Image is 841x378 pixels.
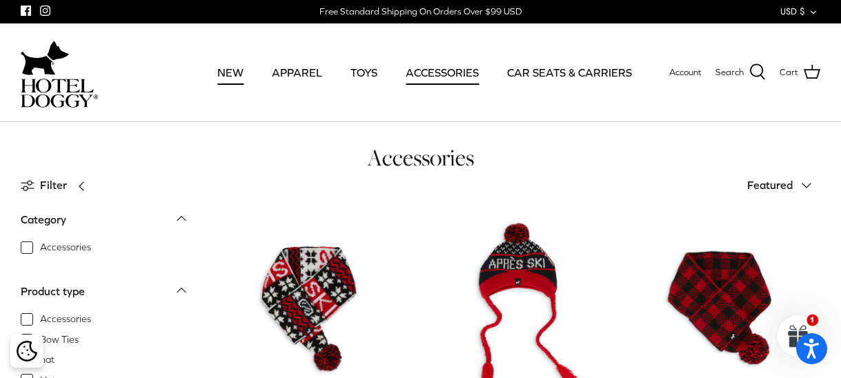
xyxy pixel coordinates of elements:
span: Search [715,66,744,80]
span: Cart [780,66,798,80]
span: 15% off [221,216,270,236]
span: Accessories [40,312,91,326]
img: hoteldoggycom [21,79,98,108]
a: CAR SEATS & CARRIERS [495,49,644,96]
img: Cookie policy [17,341,37,361]
span: Account [669,67,702,77]
h1: Accessories [21,143,820,172]
div: Cookie policy [10,335,43,368]
button: Featured [747,170,820,201]
a: Filter [21,169,95,202]
a: Search [715,63,766,81]
span: Accessories [40,241,91,255]
a: TOYS [338,49,390,96]
a: Facebook [21,6,31,16]
div: Category [21,211,66,229]
a: Free Standard Shipping On Orders Over $99 USD [319,1,522,22]
span: Bow Ties [40,333,79,347]
a: Category [21,209,186,240]
a: Product type [21,281,186,312]
span: Featured [747,179,793,191]
a: Cart [780,63,820,81]
a: Account [669,66,702,80]
span: Filter [40,177,67,195]
span: 15% off [634,216,683,236]
a: ACCESSORIES [393,49,491,96]
div: Primary navigation [205,49,632,96]
a: Instagram [40,6,50,16]
div: Product type [21,283,85,301]
a: NEW [205,49,256,96]
img: dog-icon.svg [21,37,69,79]
button: Cookie policy [14,339,39,364]
span: hat [40,353,55,367]
span: 15% off [428,216,477,236]
div: Free Standard Shipping On Orders Over $99 USD [319,6,522,18]
a: hoteldoggycom [21,37,98,108]
a: APPAREL [259,49,335,96]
